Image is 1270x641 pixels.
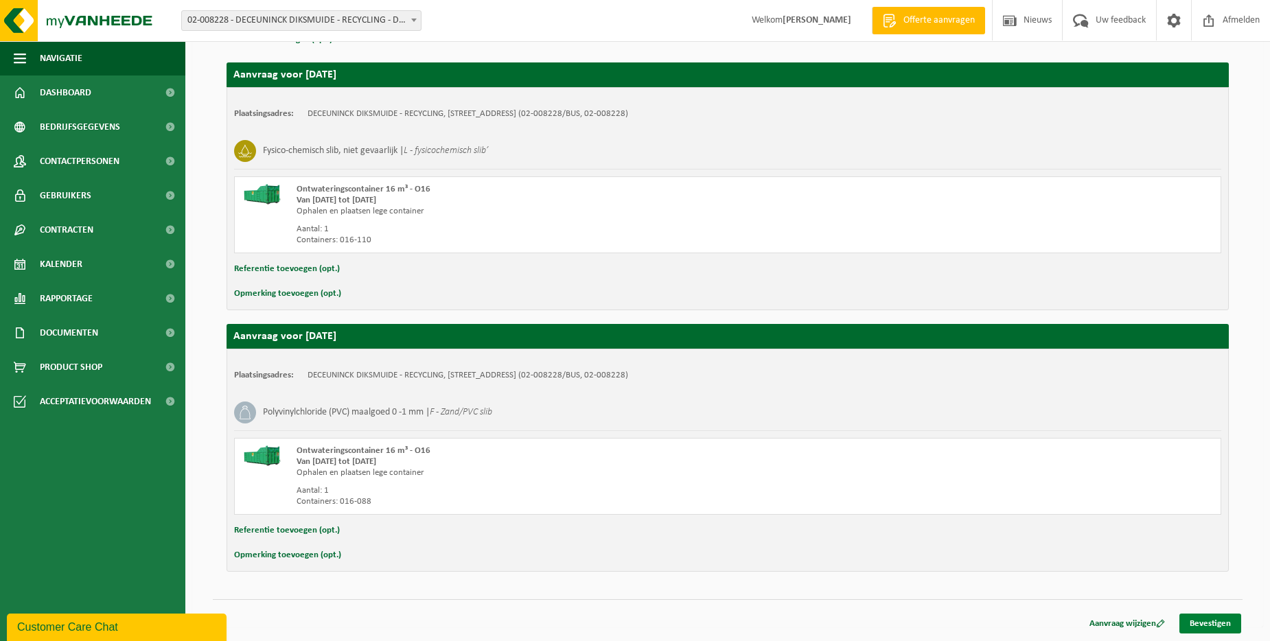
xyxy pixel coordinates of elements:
strong: Plaatsingsadres: [234,371,294,380]
button: Referentie toevoegen (opt.) [234,260,340,278]
span: 02-008228 - DECEUNINCK DIKSMUIDE - RECYCLING - DIKSMUIDE [182,11,421,30]
span: Offerte aanvragen [900,14,978,27]
div: Ophalen en plaatsen lege container [297,467,783,478]
a: Aanvraag wijzigen [1079,614,1175,633]
span: Rapportage [40,281,93,316]
h3: Polyvinylchloride (PVC) maalgoed 0 -1 mm | [263,401,492,423]
iframe: chat widget [7,611,229,641]
span: Acceptatievoorwaarden [40,384,151,419]
span: Kalender [40,247,82,281]
a: Offerte aanvragen [872,7,985,34]
button: Opmerking toevoegen (opt.) [234,546,341,564]
span: Bedrijfsgegevens [40,110,120,144]
i: L - fysicochemisch slib’ [404,145,488,156]
strong: Plaatsingsadres: [234,109,294,118]
div: Ophalen en plaatsen lege container [297,206,783,217]
strong: Van [DATE] tot [DATE] [297,196,376,205]
span: Gebruikers [40,178,91,213]
span: Ontwateringscontainer 16 m³ - O16 [297,185,430,194]
i: F - Zand/PVC slib [430,407,492,417]
span: Ontwateringscontainer 16 m³ - O16 [297,446,430,455]
button: Referentie toevoegen (opt.) [234,522,340,539]
div: Aantal: 1 [297,485,783,496]
div: Containers: 016-110 [297,235,783,246]
h3: Fysico-chemisch slib, niet gevaarlijk | [263,140,488,162]
span: Dashboard [40,75,91,110]
span: Navigatie [40,41,82,75]
span: Documenten [40,316,98,350]
span: Product Shop [40,350,102,384]
strong: Van [DATE] tot [DATE] [297,457,376,466]
strong: Aanvraag voor [DATE] [233,69,336,80]
strong: Aanvraag voor [DATE] [233,331,336,342]
img: HK-XO-16-GN-00.png [242,184,283,205]
button: Opmerking toevoegen (opt.) [234,285,341,303]
div: Containers: 016-088 [297,496,783,507]
span: Contactpersonen [40,144,119,178]
span: Contracten [40,213,93,247]
strong: [PERSON_NAME] [783,15,851,25]
td: DECEUNINCK DIKSMUIDE - RECYCLING, [STREET_ADDRESS] (02-008228/BUS, 02-008228) [308,108,628,119]
div: Aantal: 1 [297,224,783,235]
span: 02-008228 - DECEUNINCK DIKSMUIDE - RECYCLING - DIKSMUIDE [181,10,422,31]
img: HK-XO-16-GN-00.png [242,445,283,466]
td: DECEUNINCK DIKSMUIDE - RECYCLING, [STREET_ADDRESS] (02-008228/BUS, 02-008228) [308,370,628,381]
a: Bevestigen [1179,614,1241,633]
